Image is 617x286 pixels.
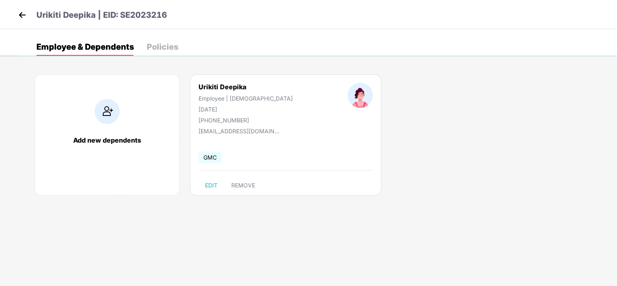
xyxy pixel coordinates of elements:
div: Urikiti Deepika [199,83,293,91]
div: Employee | [DEMOGRAPHIC_DATA] [199,95,293,102]
div: Add new dependents [43,136,171,144]
button: REMOVE [225,179,262,192]
button: EDIT [199,179,224,192]
span: REMOVE [231,182,255,189]
div: [DATE] [199,106,293,113]
span: GMC [199,151,222,163]
div: [EMAIL_ADDRESS][DOMAIN_NAME] [199,128,279,135]
span: EDIT [205,182,218,189]
img: profileImage [348,83,373,108]
div: Policies [147,43,178,51]
p: Urikiti Deepika | EID: SE2023216 [36,9,167,21]
img: back [16,9,28,21]
div: [PHONE_NUMBER] [199,117,293,124]
img: addIcon [95,99,120,124]
div: Employee & Dependents [36,43,134,51]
